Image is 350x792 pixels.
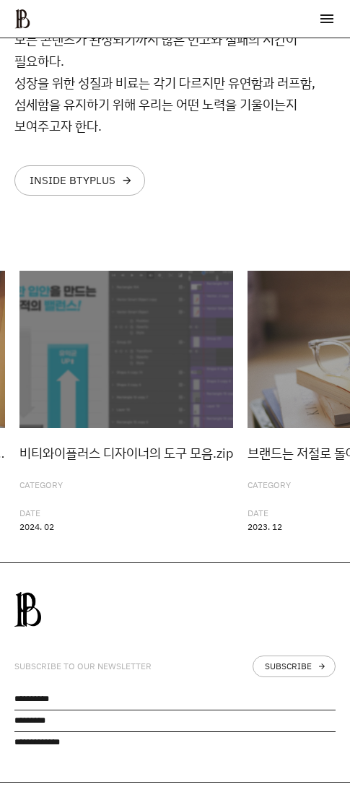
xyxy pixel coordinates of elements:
[19,271,233,534] a: 2 / 20
[30,175,115,186] div: INSIDE BTYPLUS
[19,506,227,520] span: DATE
[14,9,30,29] img: ba379d5522eb3.png
[19,443,233,464] div: 비티와이플러스 디자이너의 도구 모음.zip
[19,271,233,428] img: 26a5dc56f9a01.jpg
[19,520,233,534] span: 2024. 02
[265,662,312,671] div: SUBSCRIBE
[14,592,41,627] img: 0afca24db3087.png
[19,478,227,492] span: CATEGORY
[14,28,336,136] p: 모든 콘텐츠가 완성되기까지 많은 인고와 실패의 시간이 필요하다. 성장을 위한 성질과 비료는 각기 다르지만 유연함과 러프함, 섬세함을 유지하기 위해 우리는 어떤 노력을 기울이는...
[318,662,326,671] div: arrow_forward
[14,661,152,671] div: SUBSCRIBE TO OUR NEWSLETTER
[121,175,133,186] div: arrow_forward
[14,165,145,196] a: INSIDE BTYPLUSarrow_forward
